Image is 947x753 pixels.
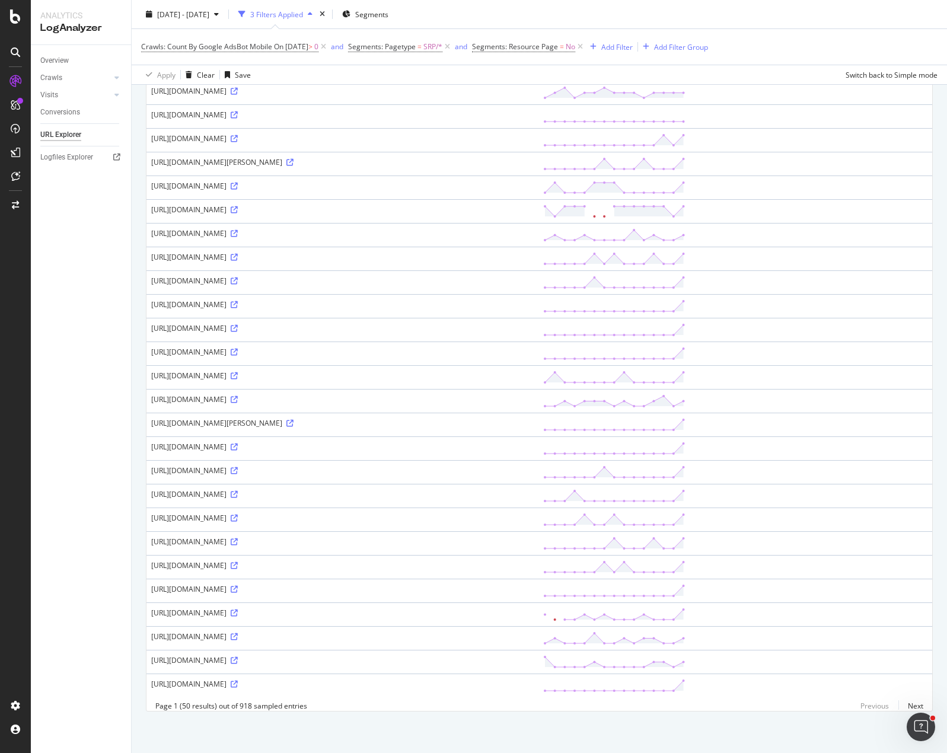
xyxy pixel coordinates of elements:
div: [URL][DOMAIN_NAME] [151,133,534,143]
div: [URL][DOMAIN_NAME] [151,584,534,594]
div: [URL][DOMAIN_NAME] [151,205,534,215]
span: SRP/* [423,39,442,55]
a: Conversions [40,106,123,119]
button: and [455,41,467,52]
span: 0 [314,39,318,55]
button: 3 Filters Applied [234,5,317,24]
div: URL Explorer [40,129,81,141]
div: Page 1 (50 results) out of 918 sampled entries [155,701,307,711]
div: Conversions [40,106,80,119]
a: Visits [40,89,111,101]
div: [URL][DOMAIN_NAME] [151,513,534,523]
div: Add Filter [601,42,633,52]
div: Clear [197,69,215,79]
div: [URL][DOMAIN_NAME] [151,465,534,476]
div: times [317,8,327,20]
button: Save [220,65,251,84]
button: and [331,41,343,52]
div: [URL][DOMAIN_NAME] [151,276,534,286]
div: [URL][DOMAIN_NAME] [151,442,534,452]
div: [URL][DOMAIN_NAME] [151,323,534,333]
div: Logfiles Explorer [40,151,93,164]
span: Segments [355,9,388,19]
div: [URL][DOMAIN_NAME] [151,299,534,310]
div: [URL][DOMAIN_NAME] [151,110,534,120]
div: Visits [40,89,58,101]
div: [URL][DOMAIN_NAME][PERSON_NAME] [151,157,534,167]
div: Overview [40,55,69,67]
div: [URL][DOMAIN_NAME] [151,371,534,381]
button: Add Filter [585,40,633,54]
button: Switch back to Simple mode [841,65,938,84]
iframe: Intercom live chat [907,713,935,741]
div: Add Filter Group [654,42,708,52]
div: 3 Filters Applied [250,9,303,19]
a: URL Explorer [40,129,123,141]
div: [URL][DOMAIN_NAME] [151,86,534,96]
span: > [308,42,313,52]
span: On [DATE] [274,42,308,52]
span: Segments: Resource Page [472,42,558,52]
div: Save [235,69,251,79]
button: Clear [181,65,215,84]
div: [URL][DOMAIN_NAME] [151,537,534,547]
a: Crawls [40,72,111,84]
div: [URL][DOMAIN_NAME] [151,655,534,665]
div: Analytics [40,9,122,21]
div: [URL][DOMAIN_NAME] [151,394,534,404]
div: Crawls [40,72,62,84]
a: Overview [40,55,123,67]
div: [URL][DOMAIN_NAME] [151,347,534,357]
div: [URL][DOMAIN_NAME][PERSON_NAME] [151,418,534,428]
div: [URL][DOMAIN_NAME] [151,631,534,642]
div: [URL][DOMAIN_NAME] [151,228,534,238]
div: Apply [157,69,176,79]
a: Logfiles Explorer [40,151,123,164]
div: [URL][DOMAIN_NAME] [151,181,534,191]
span: Crawls: Count By Google AdsBot Mobile [141,42,272,52]
a: Next [898,697,923,714]
span: No [566,39,575,55]
div: [URL][DOMAIN_NAME] [151,608,534,618]
span: = [417,42,422,52]
button: Segments [337,5,393,24]
div: [URL][DOMAIN_NAME] [151,679,534,689]
div: LogAnalyzer [40,21,122,35]
div: [URL][DOMAIN_NAME] [151,489,534,499]
div: [URL][DOMAIN_NAME] [151,252,534,262]
button: Apply [141,65,176,84]
span: = [560,42,564,52]
div: [URL][DOMAIN_NAME] [151,560,534,570]
span: Segments: Pagetype [348,42,416,52]
div: Switch back to Simple mode [846,69,938,79]
span: [DATE] - [DATE] [157,9,209,19]
button: [DATE] - [DATE] [141,5,224,24]
button: Add Filter Group [638,40,708,54]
